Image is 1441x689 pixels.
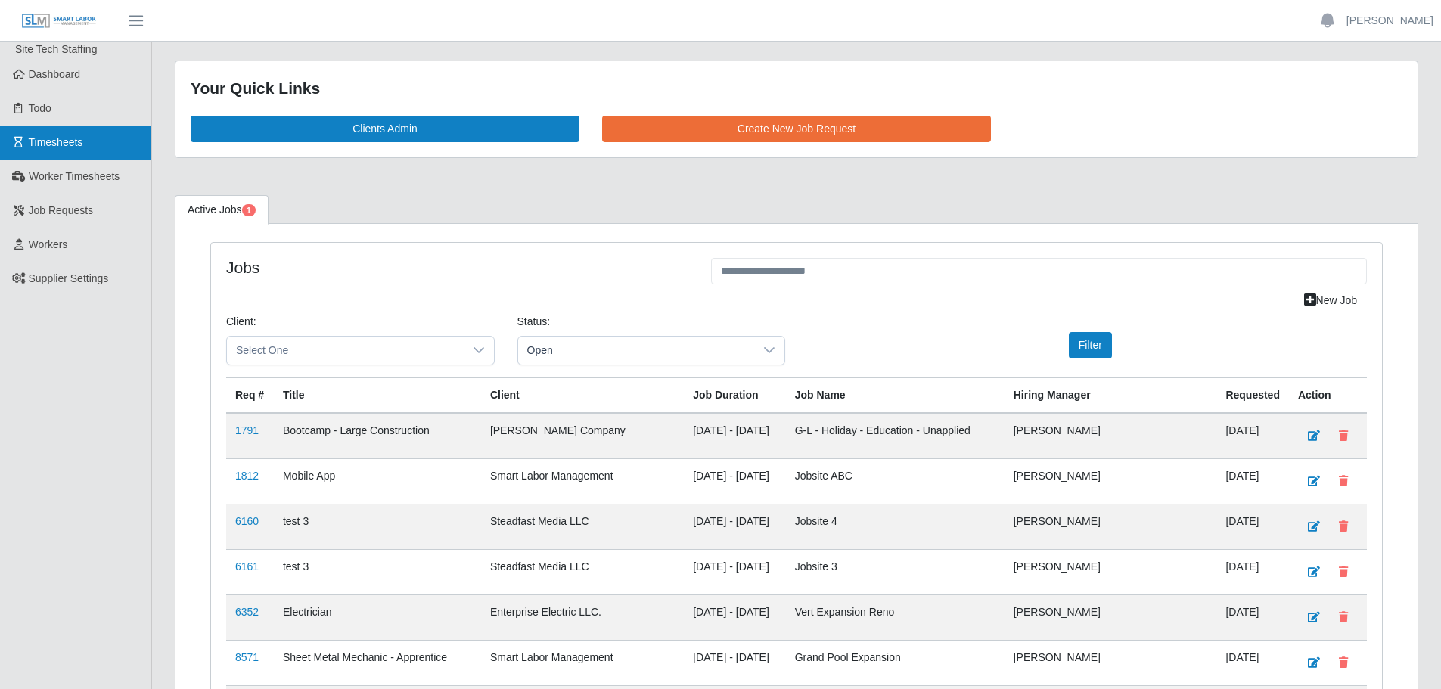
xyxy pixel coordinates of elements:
[481,594,684,640] td: Enterprise Electric LLC.
[1346,13,1433,29] a: [PERSON_NAME]
[1005,594,1217,640] td: [PERSON_NAME]
[786,458,1005,504] td: Jobsite ABC
[274,377,481,413] th: Title
[29,272,109,284] span: Supplier Settings
[274,413,481,459] td: Bootcamp - Large Construction
[29,170,120,182] span: Worker Timesheets
[1069,332,1112,358] button: Filter
[29,102,51,114] span: Todo
[786,377,1005,413] th: Job Name
[684,504,785,549] td: [DATE] - [DATE]
[1216,594,1289,640] td: [DATE]
[235,606,259,618] a: 6352
[15,43,97,55] span: Site Tech Staffing
[29,238,68,250] span: Workers
[1216,640,1289,685] td: [DATE]
[518,337,755,365] span: Open
[1216,377,1289,413] th: Requested
[29,68,81,80] span: Dashboard
[481,377,684,413] th: Client
[1294,287,1367,314] a: New Job
[684,458,785,504] td: [DATE] - [DATE]
[274,594,481,640] td: Electrician
[1005,640,1217,685] td: [PERSON_NAME]
[242,204,256,216] span: Pending Jobs
[481,504,684,549] td: Steadfast Media LLC
[684,640,785,685] td: [DATE] - [DATE]
[226,377,274,413] th: Req #
[684,594,785,640] td: [DATE] - [DATE]
[786,413,1005,459] td: G-L - Holiday - Education - Unapplied
[235,651,259,663] a: 8571
[1005,413,1217,459] td: [PERSON_NAME]
[786,640,1005,685] td: Grand Pool Expansion
[235,560,259,573] a: 6161
[786,594,1005,640] td: Vert Expansion Reno
[1289,377,1367,413] th: Action
[481,458,684,504] td: Smart Labor Management
[1216,458,1289,504] td: [DATE]
[684,549,785,594] td: [DATE] - [DATE]
[1005,504,1217,549] td: [PERSON_NAME]
[274,549,481,594] td: test 3
[235,515,259,527] a: 6160
[226,314,256,330] label: Client:
[602,116,991,142] a: Create New Job Request
[1005,549,1217,594] td: [PERSON_NAME]
[1216,413,1289,459] td: [DATE]
[235,470,259,482] a: 1812
[274,640,481,685] td: Sheet Metal Mechanic - Apprentice
[191,116,579,142] a: Clients Admin
[235,424,259,436] a: 1791
[227,337,464,365] span: Select One
[481,640,684,685] td: Smart Labor Management
[226,258,688,277] h4: Jobs
[481,549,684,594] td: Steadfast Media LLC
[1216,504,1289,549] td: [DATE]
[1005,377,1217,413] th: Hiring Manager
[684,377,785,413] th: Job Duration
[21,13,97,29] img: SLM Logo
[274,504,481,549] td: test 3
[517,314,551,330] label: Status:
[684,413,785,459] td: [DATE] - [DATE]
[481,413,684,459] td: [PERSON_NAME] Company
[274,458,481,504] td: Mobile App
[191,76,1402,101] div: Your Quick Links
[1216,549,1289,594] td: [DATE]
[175,195,269,225] a: Active Jobs
[786,549,1005,594] td: Jobsite 3
[29,204,94,216] span: Job Requests
[29,136,83,148] span: Timesheets
[786,504,1005,549] td: Jobsite 4
[1005,458,1217,504] td: [PERSON_NAME]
